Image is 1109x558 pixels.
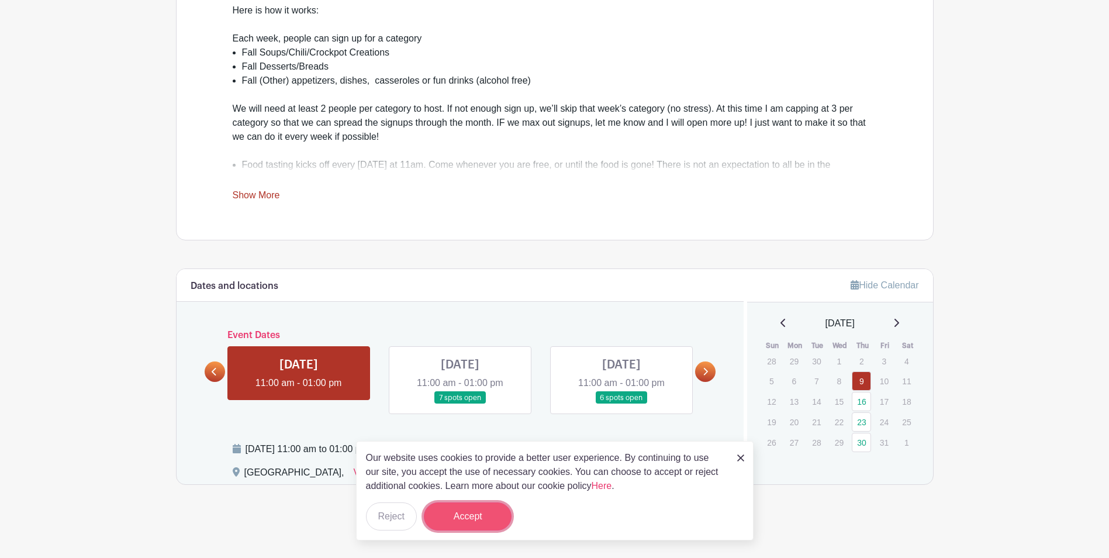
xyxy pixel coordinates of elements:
[785,372,804,390] p: 6
[875,352,894,370] p: 3
[807,372,826,390] p: 7
[225,330,696,341] h6: Event Dates
[242,74,877,88] li: Fall (Other) appetizers, dishes, casseroles or fun drinks (alcohol free)
[807,392,826,411] p: 14
[762,352,781,370] p: 28
[242,158,877,186] li: Food tasting kicks off every [DATE] at 11am. Come whenever you are free, or until the food is gon...
[592,481,612,491] a: Here
[424,502,512,531] button: Accept
[875,392,894,411] p: 17
[246,442,493,456] div: [DATE] 11:00 am to 01:00 pm
[242,46,877,60] li: Fall Soups/Chili/Crockpot Creations
[784,340,807,352] th: Mon
[897,352,916,370] p: 4
[762,433,781,452] p: 26
[762,392,781,411] p: 12
[807,433,826,452] p: 28
[897,372,916,390] p: 11
[830,352,849,370] p: 1
[762,413,781,431] p: 19
[852,352,871,370] p: 2
[825,316,855,330] span: [DATE]
[807,413,826,431] p: 21
[737,454,744,461] img: close_button-5f87c8562297e5c2d7936805f587ecaba9071eb48480494691a3f1689db116b3.svg
[785,433,804,452] p: 27
[875,433,894,452] p: 31
[244,466,344,484] div: [GEOGRAPHIC_DATA],
[807,352,826,370] p: 30
[233,4,877,18] div: Here is how it works:
[233,102,877,144] div: We will need at least 2 people per category to host. If not enough sign up, we’ll skip that week’...
[829,340,852,352] th: Wed
[830,413,849,431] p: 22
[242,60,877,74] li: Fall Desserts/Breads
[897,413,916,431] p: 25
[851,340,874,352] th: Thu
[852,412,871,432] a: 23
[785,352,804,370] p: 29
[762,372,781,390] p: 5
[875,413,894,431] p: 24
[852,371,871,391] a: 9
[851,280,918,290] a: Hide Calendar
[785,392,804,411] p: 13
[233,32,877,46] div: Each week, people can sign up for a category
[830,392,849,411] p: 15
[896,340,919,352] th: Sat
[354,466,407,484] a: View on Map
[897,433,916,452] p: 1
[852,392,871,411] a: 16
[366,451,725,493] p: Our website uses cookies to provide a better user experience. By continuing to use our site, you ...
[191,281,278,292] h6: Dates and locations
[874,340,897,352] th: Fri
[830,372,849,390] p: 8
[852,433,871,452] a: 30
[875,372,894,390] p: 10
[366,502,417,531] button: Reject
[233,190,280,205] a: Show More
[830,433,849,452] p: 29
[806,340,829,352] th: Tue
[761,340,784,352] th: Sun
[897,392,916,411] p: 18
[785,413,804,431] p: 20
